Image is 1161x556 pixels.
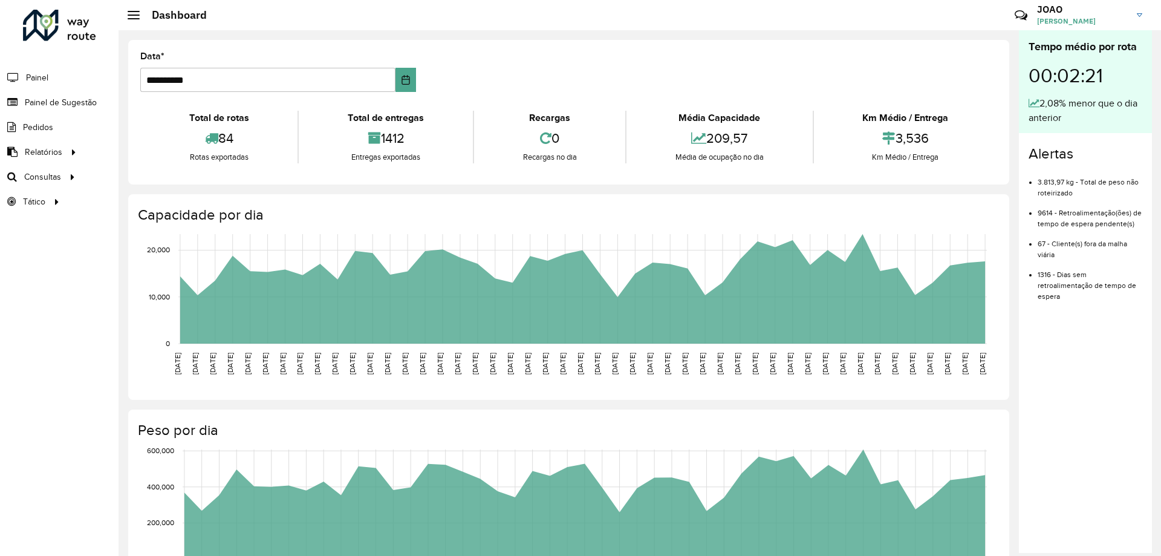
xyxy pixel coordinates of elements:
a: Contato Rápido [1008,2,1034,28]
li: 3.813,97 kg - Total de peso não roteirizado [1038,168,1142,198]
text: [DATE] [418,353,426,374]
text: [DATE] [663,353,671,374]
h3: JOAO [1037,4,1128,15]
h2: Dashboard [140,8,207,22]
text: [DATE] [873,353,881,374]
text: [DATE] [611,353,619,374]
text: [DATE] [313,353,321,374]
text: [DATE] [331,353,339,374]
text: [DATE] [961,353,969,374]
text: [DATE] [191,353,199,374]
text: [DATE] [716,353,724,374]
text: [DATE] [366,353,374,374]
text: [DATE] [454,353,461,374]
button: Choose Date [395,68,417,92]
text: [DATE] [576,353,584,374]
text: [DATE] [891,353,899,374]
text: [DATE] [489,353,496,374]
text: [DATE] [593,353,601,374]
text: [DATE] [821,353,829,374]
text: [DATE] [681,353,689,374]
h4: Peso por dia [138,422,997,439]
div: Rotas exportadas [143,151,294,163]
div: Tempo médio por rota [1029,39,1142,55]
div: 0 [477,125,622,151]
text: [DATE] [541,353,549,374]
text: 10,000 [149,293,170,301]
text: [DATE] [839,353,847,374]
text: 20,000 [147,246,170,254]
text: [DATE] [908,353,916,374]
text: [DATE] [856,353,864,374]
span: Painel de Sugestão [25,96,97,109]
text: [DATE] [646,353,654,374]
span: Painel [26,71,48,84]
li: 1316 - Dias sem retroalimentação de tempo de espera [1038,260,1142,302]
span: [PERSON_NAME] [1037,16,1128,27]
div: Total de rotas [143,111,294,125]
text: [DATE] [698,353,706,374]
div: Média Capacidade [629,111,809,125]
li: 9614 - Retroalimentação(ões) de tempo de espera pendente(s) [1038,198,1142,229]
text: [DATE] [786,353,794,374]
div: 00:02:21 [1029,55,1142,96]
text: [DATE] [559,353,567,374]
div: Km Médio / Entrega [817,151,994,163]
text: [DATE] [261,353,269,374]
span: Consultas [24,171,61,183]
div: Km Médio / Entrega [817,111,994,125]
text: [DATE] [471,353,479,374]
text: 600,000 [147,446,174,454]
text: 200,000 [147,519,174,527]
text: [DATE] [436,353,444,374]
label: Data [140,49,164,64]
div: 84 [143,125,294,151]
h4: Capacidade por dia [138,206,997,224]
text: 400,000 [147,483,174,491]
text: [DATE] [926,353,934,374]
div: 1412 [302,125,469,151]
div: 3,536 [817,125,994,151]
text: [DATE] [401,353,409,374]
text: [DATE] [733,353,741,374]
text: [DATE] [943,353,951,374]
h4: Alertas [1029,145,1142,163]
text: [DATE] [978,353,986,374]
text: 0 [166,339,170,347]
text: [DATE] [524,353,532,374]
text: [DATE] [244,353,252,374]
text: [DATE] [383,353,391,374]
span: Relatórios [25,146,62,159]
text: [DATE] [226,353,234,374]
div: 209,57 [629,125,809,151]
text: [DATE] [296,353,304,374]
text: [DATE] [506,353,514,374]
text: [DATE] [628,353,636,374]
text: [DATE] [751,353,759,374]
text: [DATE] [174,353,181,374]
text: [DATE] [348,353,356,374]
text: [DATE] [769,353,776,374]
text: [DATE] [209,353,216,374]
div: Recargas no dia [477,151,622,163]
text: [DATE] [804,353,811,374]
div: Média de ocupação no dia [629,151,809,163]
span: Tático [23,195,45,208]
div: Entregas exportadas [302,151,469,163]
text: [DATE] [279,353,287,374]
div: 2,08% menor que o dia anterior [1029,96,1142,125]
div: Recargas [477,111,622,125]
div: Total de entregas [302,111,469,125]
span: Pedidos [23,121,53,134]
li: 67 - Cliente(s) fora da malha viária [1038,229,1142,260]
